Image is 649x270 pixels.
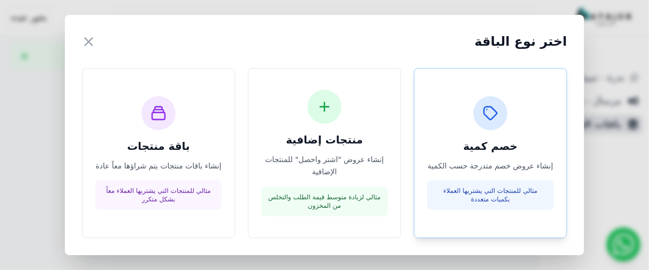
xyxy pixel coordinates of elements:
h3: منتجات إضافية [261,132,388,147]
p: إنشاء عروض "اشتر واحصل" للمنتجات الإضافية [261,154,388,178]
p: مثالي للمنتجات التي يشتريها العملاء معاً بشكل متكرر [102,187,215,204]
h2: اختر نوع الباقة [475,33,567,50]
button: × [82,32,95,51]
p: مثالي لزيادة متوسط قيمة الطلب والتخلص من المخزون [268,193,381,210]
p: مثالي للمنتجات التي يشتريها العملاء بكميات متعددة [434,187,547,204]
p: إنشاء باقات منتجات يتم شراؤها معاً عادة [95,160,222,172]
h3: باقة منتجات [95,139,222,154]
h3: خصم كمية [427,139,554,154]
p: إنشاء عروض خصم متدرجة حسب الكمية [427,160,554,172]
